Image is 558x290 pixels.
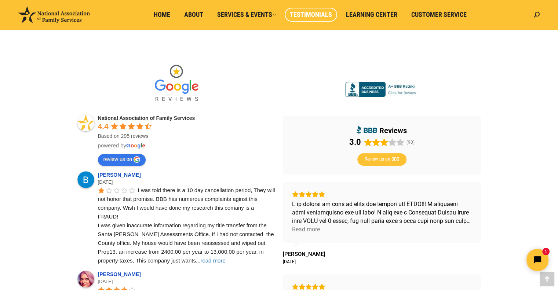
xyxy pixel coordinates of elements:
[98,187,277,264] span: I was told there is a 10 day cancellation period, They will not honor that promise. BBB has numer...
[98,278,276,285] div: [DATE]
[98,271,143,277] a: [PERSON_NAME]
[283,251,325,257] span: [PERSON_NAME]
[411,11,467,19] span: Customer Service
[217,11,276,19] span: Services & Events
[98,132,276,140] div: Based on 295 reviews
[18,6,90,23] img: National Association of Family Services
[283,251,325,257] a: Review by Suzanne W
[98,115,195,121] a: National Association of Family Services
[154,11,170,19] span: Home
[349,137,404,147] div: Rating: 3.0 out of 5
[406,8,472,22] a: Customer Service
[379,126,407,135] div: reviews
[98,122,109,131] span: 4.4
[292,225,320,234] div: Read more
[345,82,419,97] img: Accredited A+ with Better Business Bureau
[98,142,276,149] div: powered by
[283,259,296,265] div: [DATE]
[365,157,399,162] span: Review us on BBB
[341,8,402,22] a: Learning Center
[200,257,225,264] span: read more
[98,154,146,166] a: review us on
[406,140,415,145] span: (90)
[292,191,472,198] div: Rating: 5.0 out of 5
[134,142,137,148] span: o
[179,8,208,22] a: About
[290,11,332,19] span: Testimonials
[126,142,131,148] span: G
[98,179,276,186] div: [DATE]
[346,11,397,19] span: Learning Center
[184,11,203,19] span: About
[98,172,143,178] a: [PERSON_NAME]
[349,137,361,147] div: 3.0
[131,142,134,148] span: o
[292,283,472,290] div: Rating: 5.0 out of 5
[149,60,204,107] img: Google Reviews
[149,8,175,22] a: Home
[196,257,201,264] span: ...
[292,200,472,225] div: L ip dolorsi am cons ad elits doe tempori utl ETDO!!! M aliquaeni admi veniamquisno exe ull labo!...
[428,243,555,277] iframe: Tidio Chat
[137,142,141,148] span: g
[141,142,142,148] span: l
[142,142,145,148] span: e
[357,153,406,166] button: Review us on BBB
[285,8,337,22] a: Testimonials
